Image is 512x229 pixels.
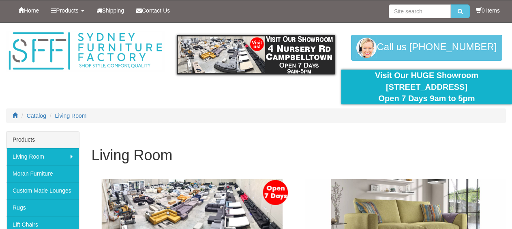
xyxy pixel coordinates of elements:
[102,7,124,14] span: Shipping
[389,4,451,18] input: Site search
[6,182,79,199] a: Custom Made Lounges
[56,7,78,14] span: Products
[90,0,131,21] a: Shipping
[6,199,79,216] a: Rugs
[476,6,500,15] li: 0 items
[6,165,79,182] a: Moran Furniture
[177,35,335,74] img: showroom.gif
[6,131,79,148] div: Products
[6,148,79,165] a: Living Room
[6,31,165,72] img: Sydney Furniture Factory
[92,147,506,163] h1: Living Room
[12,0,45,21] a: Home
[27,112,46,119] a: Catalog
[24,7,39,14] span: Home
[142,7,170,14] span: Contact Us
[130,0,176,21] a: Contact Us
[347,70,506,104] div: Visit Our HUGE Showroom [STREET_ADDRESS] Open 7 Days 9am to 5pm
[45,0,90,21] a: Products
[55,112,87,119] a: Living Room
